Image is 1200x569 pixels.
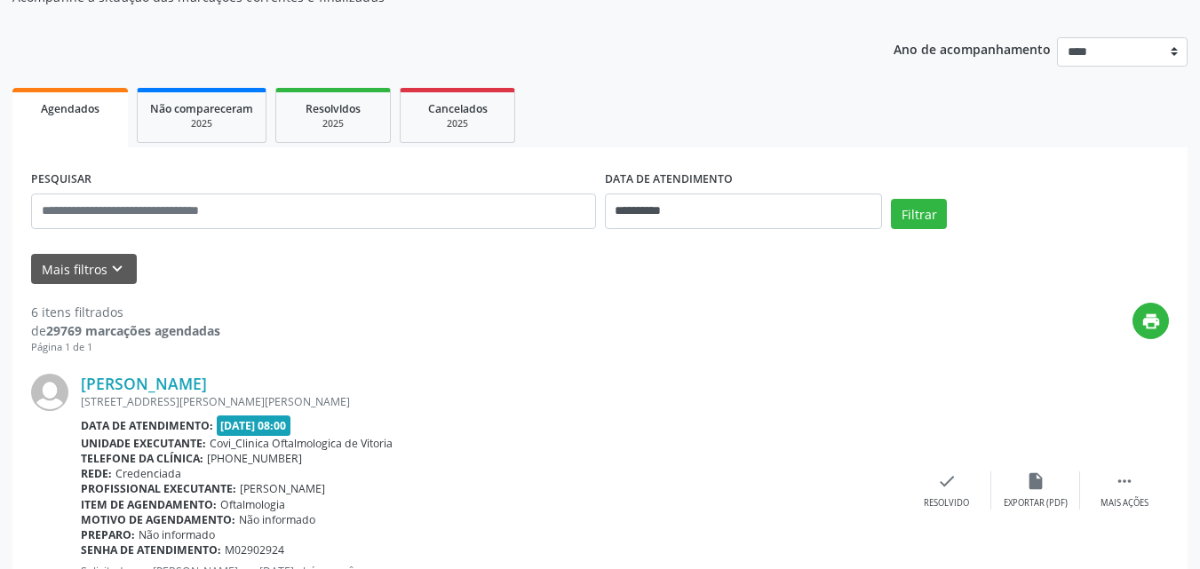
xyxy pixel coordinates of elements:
[239,512,315,527] span: Não informado
[31,166,91,194] label: PESQUISAR
[31,321,220,340] div: de
[937,471,957,491] i: check
[289,117,377,130] div: 2025
[1004,497,1068,510] div: Exportar (PDF)
[31,254,137,285] button: Mais filtroskeyboard_arrow_down
[41,101,99,116] span: Agendados
[81,451,203,466] b: Telefone da clínica:
[31,303,220,321] div: 6 itens filtrados
[207,451,302,466] span: [PHONE_NUMBER]
[240,481,325,496] span: [PERSON_NAME]
[139,527,215,542] span: Não informado
[413,117,502,130] div: 2025
[1026,471,1045,491] i: insert_drive_file
[306,101,361,116] span: Resolvidos
[220,497,285,512] span: Oftalmologia
[81,466,112,481] b: Rede:
[81,512,235,527] b: Motivo de agendamento:
[225,542,284,557] span: M02902924
[1101,497,1148,510] div: Mais ações
[107,259,127,279] i: keyboard_arrow_down
[150,117,253,130] div: 2025
[81,418,213,433] b: Data de atendimento:
[924,497,969,510] div: Resolvido
[115,466,181,481] span: Credenciada
[81,542,221,557] b: Senha de atendimento:
[210,436,393,451] span: Covi_Clinica Oftalmologica de Vitoria
[81,481,236,496] b: Profissional executante:
[605,166,733,194] label: DATA DE ATENDIMENTO
[81,436,206,451] b: Unidade executante:
[1141,312,1161,331] i: print
[31,374,68,411] img: img
[81,394,902,409] div: [STREET_ADDRESS][PERSON_NAME][PERSON_NAME]
[891,199,947,229] button: Filtrar
[81,374,207,393] a: [PERSON_NAME]
[81,497,217,512] b: Item de agendamento:
[217,415,291,436] span: [DATE] 08:00
[46,322,220,339] strong: 29769 marcações agendadas
[81,527,135,542] b: Preparo:
[150,101,253,116] span: Não compareceram
[31,340,220,355] div: Página 1 de 1
[428,101,488,116] span: Cancelados
[1132,303,1169,339] button: print
[1115,471,1134,491] i: 
[894,37,1051,59] p: Ano de acompanhamento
